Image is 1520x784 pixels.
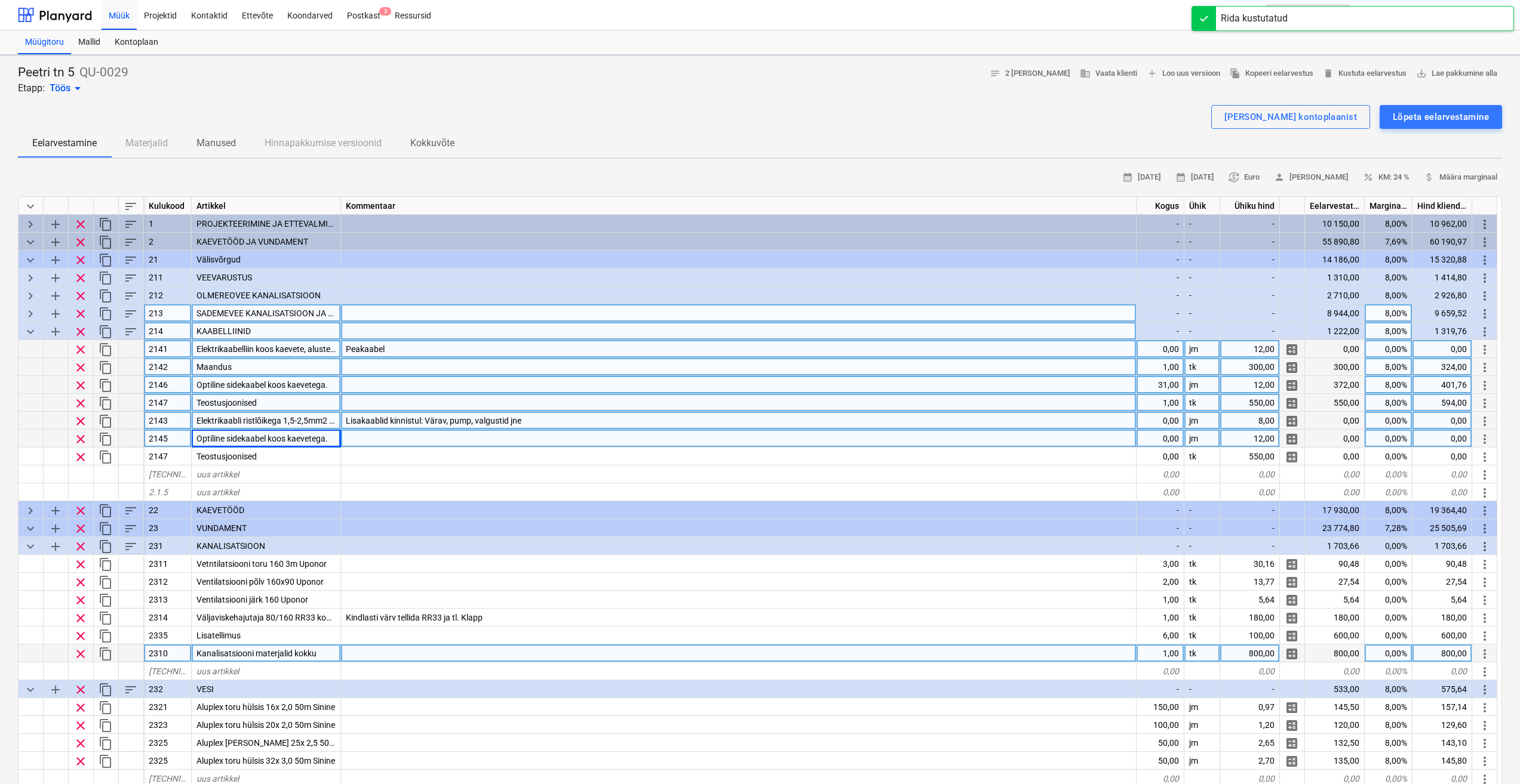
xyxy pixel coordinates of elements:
[1230,67,1313,81] span: Kopeeri eelarvestus
[1137,286,1184,304] div: -
[1365,233,1412,251] div: 7,69%
[73,450,88,464] span: Eemalda rida
[1220,376,1280,394] div: 12,00
[1211,105,1370,129] button: [PERSON_NAME] kontoplaanist
[1137,304,1184,322] div: -
[1184,430,1220,447] div: jm
[1365,286,1412,304] div: 8,00%
[1224,168,1264,187] button: Euro
[1122,172,1133,183] span: calendar_month
[1478,450,1492,464] span: Rohkem toiminguid
[124,325,138,339] span: Sorteeri read kategooriasiseselt
[99,557,113,572] span: Dubleeri rida
[124,253,138,267] span: Sorteeri read kategooriasiseselt
[144,376,192,394] div: 2146
[23,199,38,214] span: Ahenda kõik kategooriad
[124,504,138,518] span: Sorteeri read kategooriasiseselt
[1184,340,1220,358] div: jm
[1147,68,1157,79] span: add
[108,30,165,54] a: Kontoplaan
[1220,322,1280,340] div: -
[1305,394,1365,412] div: 550,00
[73,539,88,554] span: Eemalda rida
[48,271,63,285] span: Lisa reale alamkategooria
[73,271,88,285] span: Eemalda rida
[1365,430,1412,447] div: 0,00%
[1478,217,1492,232] span: Rohkem toiminguid
[1184,286,1220,304] div: -
[1412,394,1472,412] div: 594,00
[1142,64,1225,83] button: Loo uus versioon
[124,217,138,232] span: Sorteeri read kategooriasiseselt
[1478,253,1492,267] span: Rohkem toiminguid
[1305,268,1365,286] div: 1 310,00
[1137,537,1184,555] div: -
[990,68,1000,79] span: notes
[144,537,192,555] div: 231
[1365,322,1412,340] div: 8,00%
[1305,483,1365,501] div: 0,00
[1184,304,1220,322] div: -
[1137,412,1184,430] div: 0,00
[1285,432,1299,446] span: Halda rea detailset jaotust
[124,521,138,536] span: Sorteeri read kategooriasiseselt
[1412,340,1472,358] div: 0,00
[144,430,192,447] div: 2145
[73,396,88,410] span: Eemalda rida
[1220,501,1280,519] div: -
[1080,67,1137,81] span: Vaata klienti
[144,304,192,322] div: 213
[1117,168,1166,187] button: [DATE]
[985,64,1075,83] button: 2 [PERSON_NAME]
[1305,537,1365,555] div: 1 703,66
[73,307,88,321] span: Eemalda rida
[144,573,192,591] div: 2312
[1285,360,1299,375] span: Halda rea detailset jaotust
[1220,555,1280,573] div: 30,16
[1365,537,1412,555] div: 0,00%
[1393,109,1489,125] div: Lõpeta eelarvestamine
[1220,483,1280,501] div: 0,00
[23,325,38,339] span: Ahenda kategooria
[1075,64,1142,83] button: Vaata klienti
[99,504,113,518] span: Dubleeri kategooriat
[1184,251,1220,268] div: -
[48,253,63,267] span: Lisa reale alamkategooria
[1274,171,1349,184] span: [PERSON_NAME]
[48,504,63,518] span: Lisa reale alamkategooria
[1412,465,1472,483] div: 0,00
[99,360,113,375] span: Dubleeri rida
[99,217,113,232] span: Dubleeri kategooriat
[1184,447,1220,465] div: tk
[18,30,71,54] div: Müügitoru
[1220,394,1280,412] div: 550,00
[1412,197,1472,215] div: Hind kliendile
[1411,64,1502,83] button: Lae pakkumine alla
[1365,197,1412,215] div: Marginaal, %
[196,136,236,150] p: Manused
[73,521,88,536] span: Eemalda rida
[1184,268,1220,286] div: -
[1365,251,1412,268] div: 8,00%
[99,325,113,339] span: Dubleeri kategooriat
[144,394,192,412] div: 2147
[1365,501,1412,519] div: 8,00%
[1478,557,1492,572] span: Rohkem toiminguid
[144,322,192,340] div: 214
[1184,412,1220,430] div: jm
[1412,322,1472,340] div: 1 319,76
[124,199,138,214] span: Sorteeri read tabelis
[1478,396,1492,410] span: Rohkem toiminguid
[1220,233,1280,251] div: -
[23,289,38,303] span: Laienda kategooriat
[99,271,113,285] span: Dubleeri kategooriat
[1269,168,1353,187] button: [PERSON_NAME]
[48,235,63,249] span: Lisa reale alamkategooria
[1220,304,1280,322] div: -
[48,521,63,536] span: Lisa reale alamkategooria
[1478,289,1492,303] span: Rohkem toiminguid
[1305,430,1365,447] div: 0,00
[1137,215,1184,233] div: -
[1184,322,1220,340] div: -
